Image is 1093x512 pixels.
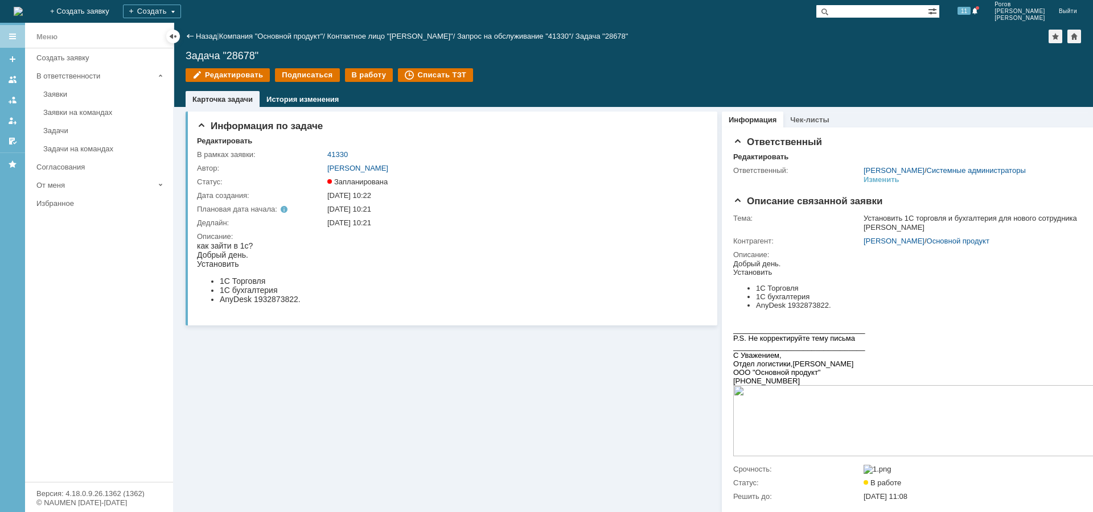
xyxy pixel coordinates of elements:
span: [DATE] 11:08 [864,492,907,501]
div: Заявки [43,90,166,98]
a: История изменения [266,95,339,104]
a: Контактное лицо "[PERSON_NAME]" [327,32,453,40]
div: [DATE] 10:21 [327,205,706,214]
a: Информация [729,115,776,124]
li: 1С бухгалтерия [23,44,104,53]
div: / [864,166,1026,175]
img: logo [14,7,23,16]
div: Дата создания: [197,191,325,200]
span: Ответственный [733,137,822,147]
a: [PERSON_NAME] [327,164,388,172]
div: Согласования [36,163,166,171]
div: Создать заявку [36,53,166,62]
div: Задачи [43,126,166,135]
a: Карточка задачи [192,95,253,104]
div: Статус: [197,177,325,187]
div: В рамках заявки: [197,150,325,159]
a: Назад [196,32,217,40]
div: Задача "28678" [186,50,1082,61]
li: 1С бухгалтерия [23,33,390,42]
li: AnyDesk 1932873822. [23,42,390,50]
span: Запланирована [327,177,388,186]
img: 1.png [864,465,891,474]
div: Сделать домашней страницей [1067,30,1081,43]
a: Задачи на командах [39,140,171,158]
div: Избранное [36,199,154,208]
a: Заявки [39,85,171,103]
div: Задачи на командах [43,144,166,153]
div: / [457,32,576,40]
a: 41330 [327,150,348,159]
div: Версия: 4.18.0.9.26.1362 (1362) [36,490,162,497]
a: Запрос на обслуживание "41330" [457,32,572,40]
div: Дедлайн: [197,218,325,228]
span: Информация по задаче [197,121,323,131]
div: Скрыть меню [166,30,180,43]
div: [DATE] 10:22 [327,191,706,200]
div: Решить до: [733,492,861,501]
div: Задача "28678" [576,32,628,40]
div: | [217,31,219,40]
div: Создать [123,5,181,18]
span: [PERSON_NAME] [995,8,1045,15]
div: Срочность: [733,465,861,474]
div: © NAUMEN [DATE]-[DATE] [36,499,162,506]
div: Редактировать [733,152,788,162]
a: Согласования [32,158,171,176]
div: Тема: [733,214,861,223]
a: Системные администраторы [927,166,1026,175]
div: В ответственности [36,72,154,80]
li: AnyDesk 1932873822. [23,53,104,63]
a: Создать заявку [3,50,22,68]
div: Автор: [197,164,325,173]
div: [DATE] 10:21 [327,218,706,228]
div: Редактировать [197,137,252,146]
span: [PERSON_NAME] [59,100,120,109]
div: Описание: [197,232,708,241]
div: От меня [36,181,154,189]
li: 1С Торговля [23,35,104,44]
a: Компания "Основной продукт" [219,32,323,40]
span: Рогов [995,1,1045,8]
span: В работе [864,478,901,487]
div: Плановая дата начала: [197,205,311,214]
a: Задачи [39,122,171,139]
a: [PERSON_NAME] [864,166,924,175]
a: Заявки на командах [3,71,22,89]
div: Ответственный: [733,166,861,175]
div: Меню [36,30,57,44]
div: Контрагент: [733,237,861,246]
span: 11 [958,7,971,15]
div: Добавить в избранное [1049,30,1062,43]
div: Статус: [733,478,861,488]
span: [PERSON_NAME] [995,15,1045,22]
a: Мои согласования [3,132,22,150]
div: Заявки на командах [43,108,166,117]
a: Чек-листы [790,115,829,124]
div: / [327,32,457,40]
div: / [219,32,327,40]
a: Создать заявку [32,49,171,67]
div: Изменить [864,175,899,184]
span: Расширенный поиск [928,5,939,16]
a: Заявки на командах [39,104,171,121]
a: Заявки в моей ответственности [3,91,22,109]
a: [PERSON_NAME] [864,237,924,245]
li: 1С Торговля [23,24,390,33]
a: Мои заявки [3,112,22,130]
a: Перейти на домашнюю страницу [14,7,23,16]
span: Описание связанной заявки [733,196,882,207]
a: Основной продукт [927,237,989,245]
